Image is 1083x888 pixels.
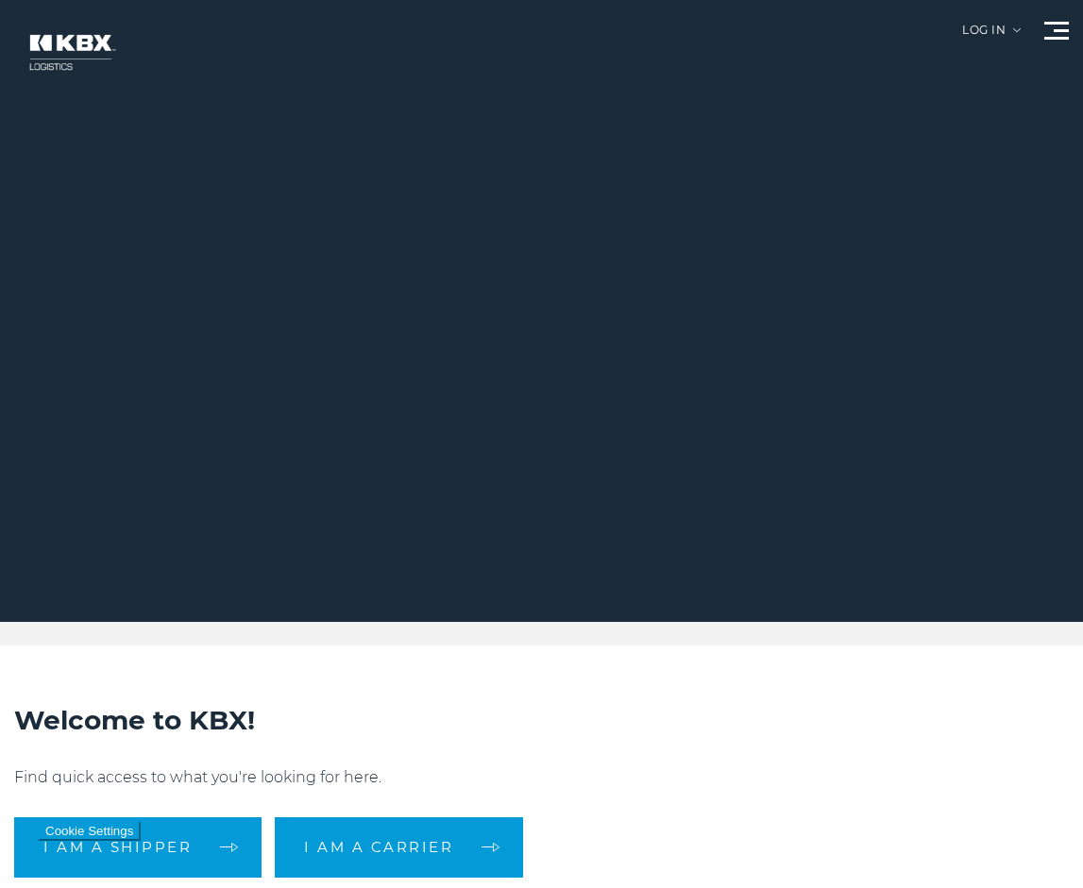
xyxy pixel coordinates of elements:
a: I am a shipper arrow arrow [14,817,262,878]
img: arrow [1013,28,1021,32]
h2: Welcome to KBX! [14,702,1069,738]
img: kbx logo [14,19,127,86]
span: I am a shipper [43,840,192,854]
button: Cookie Settings [38,821,141,841]
a: I am a carrier arrow arrow [275,817,523,878]
div: Log in [962,25,1021,50]
p: Find quick access to what you're looking for here. [14,766,1069,789]
span: I am a carrier [304,840,453,854]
